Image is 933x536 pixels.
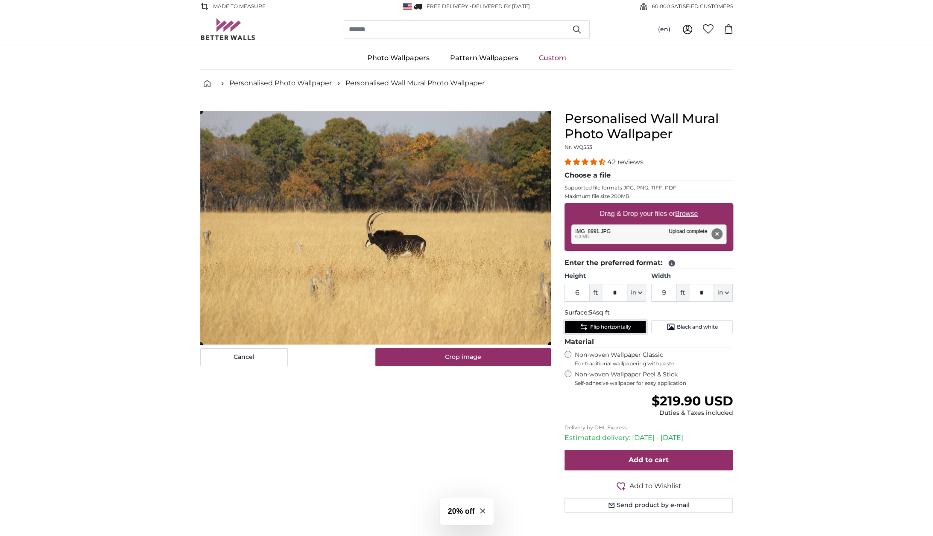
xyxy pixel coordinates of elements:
[564,433,733,443] p: Estimated delivery: [DATE] - [DATE]
[575,360,733,367] span: For traditional wallpapering with paste
[677,284,689,302] span: ft
[213,3,266,10] span: Made to Measure
[200,70,733,97] nav: breadcrumbs
[652,3,733,10] span: 60,000 SATISFIED CUSTOMERS
[564,337,733,347] legend: Material
[631,288,636,297] span: in
[564,481,733,491] button: Add to Wishlist
[200,348,288,366] button: Cancel
[200,18,256,40] img: Betterwalls
[651,393,733,409] span: $219.90 USD
[651,409,733,417] div: Duties & Taxes included
[575,370,733,387] label: Non-woven Wallpaper Peel & Stick
[564,320,646,333] button: Flip horizontally
[564,170,733,181] legend: Choose a file
[564,258,733,268] legend: Enter the preferred format:
[564,111,733,142] h1: Personalised Wall Mural Photo Wallpaper
[472,3,530,9] span: Delivered by [DATE]
[589,309,610,316] span: 54sq ft
[470,3,530,9] span: -
[564,144,592,150] span: Nr. WQ553
[596,205,701,222] label: Drag & Drop your files or
[375,348,551,366] button: Crop image
[357,47,440,69] a: Photo Wallpapers
[440,47,529,69] a: Pattern Wallpapers
[564,184,733,191] p: Supported file formats JPG, PNG, TIFF, PDF
[629,456,669,464] span: Add to cart
[564,424,733,431] p: Delivery by DHL Express
[651,22,677,37] button: (en)
[607,158,643,166] span: 42 reviews
[403,3,412,10] img: United States
[629,481,681,491] span: Add to Wishlist
[677,323,718,330] span: Black and white
[575,351,733,367] label: Non-woven Wallpaper Classic
[651,320,733,333] button: Black and white
[564,450,733,470] button: Add to cart
[590,323,631,330] span: Flip horizontally
[345,78,485,88] a: Personalised Wall Mural Photo Wallpaper
[675,210,698,217] u: Browse
[229,78,332,88] a: Personalised Photo Wallpaper
[564,193,733,200] p: Maximum file size 200MB.
[714,284,733,302] button: in
[564,158,607,166] span: 4.38 stars
[575,380,733,387] span: Self-adhesive wallpaper for easy application
[529,47,576,69] a: Custom
[651,272,733,280] label: Width
[427,3,470,9] span: FREE delivery!
[627,284,646,302] button: in
[717,288,723,297] span: in
[564,309,733,317] p: Surface:
[564,498,733,513] button: Send product by e-mail
[590,284,602,302] span: ft
[564,272,646,280] label: Height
